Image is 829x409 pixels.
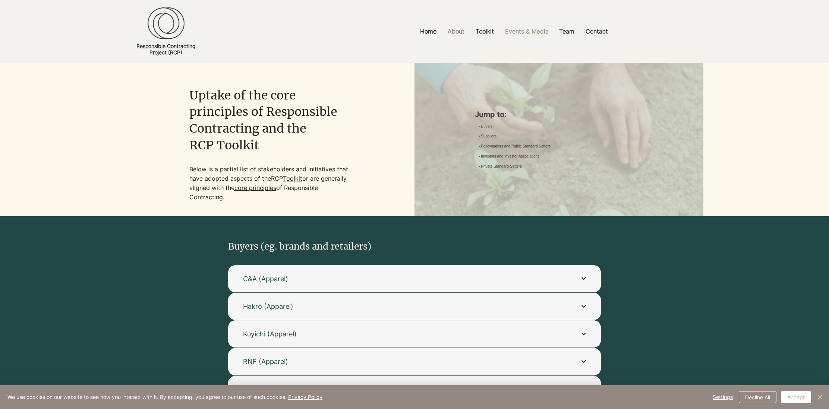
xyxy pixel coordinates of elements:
[243,357,567,366] span: RNF (Apparel)
[479,124,492,129] a: • Buyers
[554,23,580,40] a: Team
[470,23,499,40] a: Toolkit
[414,23,442,40] a: Home
[325,23,703,40] nav: Site
[243,385,567,394] span: [PERSON_NAME] (Apparel)
[479,144,551,149] a: • Policymakers and Public Standard Setters
[816,392,825,401] img: Close
[444,23,468,40] p: About
[472,23,498,40] p: Toolkit
[555,23,578,40] p: Team
[713,391,733,403] span: Settings
[283,175,302,182] a: Toolkit
[228,265,601,292] button: C&A (Apparel)
[228,293,601,320] button: Hakro (Apparel)
[479,164,522,169] a: • Private Standard-Setters
[228,348,601,375] button: RNF (Apparel)
[416,23,440,40] p: Home
[243,329,567,339] span: Kuyichi (Apparel)
[288,394,322,400] a: Privacy Policy
[136,43,195,56] a: Responsible ContractingProject (RCP)
[228,320,601,348] button: Kuyichi (Apparel)
[479,134,497,139] a: • Suppliers
[475,123,600,170] nav: Site
[7,394,322,400] span: We use cookies on our website to see how you interact with it. By accepting, you agree to our use...
[475,109,637,120] p: Jump to:
[442,23,470,40] a: About
[414,63,703,293] img: pexels-greta-hoffman-7728921_edited.jpg
[580,23,614,40] a: Contact
[501,23,552,40] p: Events & Media
[228,376,601,403] button: [PERSON_NAME] (Apparel)
[189,88,337,153] span: Uptake of the core principles of Responsible Contracting and the RCP Toolkit
[189,165,351,202] p: Below is a partial list of stakeholders and initiatives that have adopted aspects of the or are g...
[228,240,455,253] h2: Buyers (eg. brands and retailers)
[271,175,283,182] a: RCP
[243,302,567,311] span: Hakro (Apparel)
[479,154,539,159] a: • Investors and Investor Associations
[499,23,554,40] a: Events & Media
[234,184,276,191] a: core principles
[781,391,811,403] button: Accept
[739,391,776,403] button: Decline All
[816,391,825,403] button: Close
[243,274,567,283] span: C&A (Apparel)
[582,23,612,40] p: Contact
